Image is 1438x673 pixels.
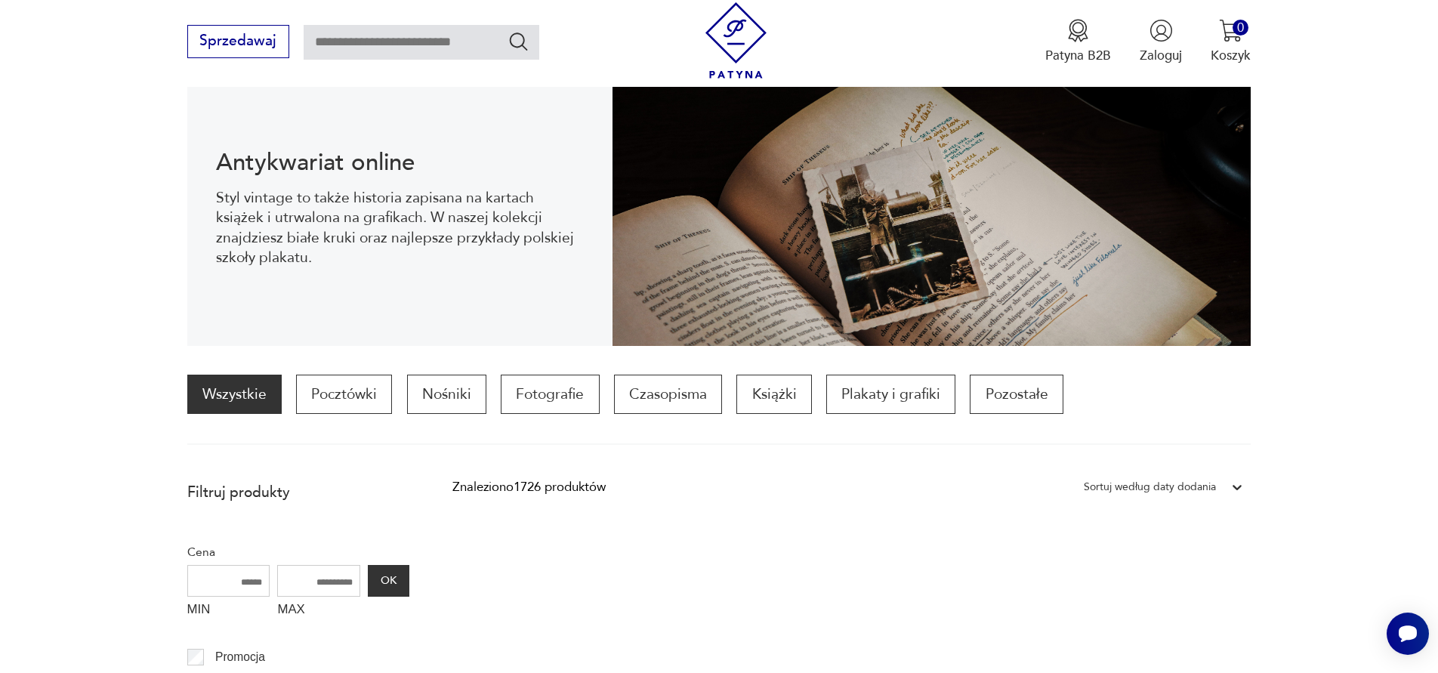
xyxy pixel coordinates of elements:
button: Patyna B2B [1045,19,1111,64]
img: Patyna - sklep z meblami i dekoracjami vintage [698,2,774,79]
button: Szukaj [508,30,529,52]
a: Pozostałe [970,375,1063,414]
a: Pocztówki [296,375,392,414]
label: MIN [187,597,270,625]
p: Zaloguj [1140,47,1182,64]
p: Koszyk [1211,47,1251,64]
a: Ikona medaluPatyna B2B [1045,19,1111,64]
a: Plakaty i grafiki [826,375,955,414]
h1: Antykwariat online [216,152,584,174]
p: Promocja [215,647,265,667]
a: Nośniki [407,375,486,414]
a: Książki [736,375,811,414]
a: Sprzedawaj [187,36,289,48]
img: Ikona koszyka [1219,19,1242,42]
img: Ikonka użytkownika [1149,19,1173,42]
button: Sprzedawaj [187,25,289,58]
div: Sortuj według daty dodania [1084,477,1216,497]
p: Patyna B2B [1045,47,1111,64]
iframe: Smartsupp widget button [1387,613,1429,655]
label: MAX [277,597,360,625]
a: Czasopisma [614,375,722,414]
img: c8a9187830f37f141118a59c8d49ce82.jpg [613,74,1251,346]
p: Filtruj produkty [187,483,409,502]
p: Cena [187,542,409,562]
div: Znaleziono 1726 produktów [452,477,606,497]
p: Styl vintage to także historia zapisana na kartach książek i utrwalona na grafikach. W naszej kol... [216,188,584,268]
button: OK [368,565,409,597]
a: Fotografie [501,375,599,414]
img: Ikona medalu [1066,19,1090,42]
a: Wszystkie [187,375,282,414]
button: Zaloguj [1140,19,1182,64]
button: 0Koszyk [1211,19,1251,64]
div: 0 [1233,20,1248,36]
